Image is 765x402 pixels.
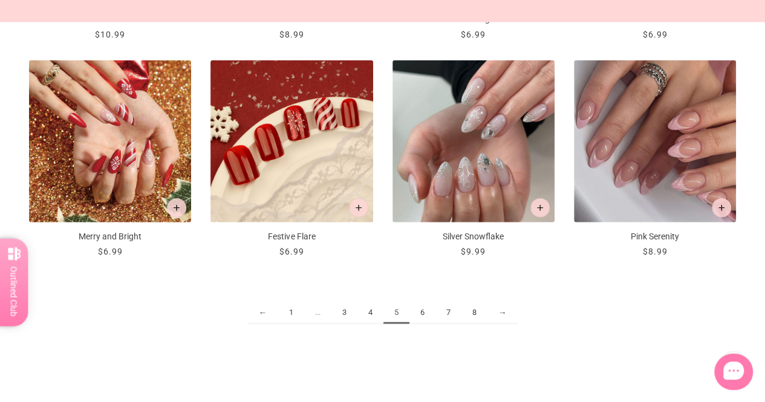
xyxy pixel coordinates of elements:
[530,198,550,218] button: Add to cart
[435,302,461,324] a: 7
[95,30,125,39] span: $10.99
[98,247,123,256] span: $6.99
[248,302,278,324] a: ←
[461,302,487,324] a: 8
[642,30,667,39] span: $6.99
[574,230,736,243] p: Pink Serenity
[461,247,486,256] span: $9.99
[210,230,373,243] p: Festive Flare
[642,247,667,256] span: $8.99
[409,302,435,324] a: 6
[278,302,304,324] a: 1
[392,60,555,258] a: Silver Snowflake
[487,302,518,324] a: →
[383,302,409,324] span: 5
[29,230,191,243] p: Merry and Bright
[461,30,486,39] span: $6.99
[392,230,555,243] p: Silver Snowflake
[574,60,736,258] a: Pink Serenity
[357,302,383,324] a: 4
[712,198,731,218] button: Add to cart
[279,30,304,39] span: $8.99
[304,302,331,324] span: ...
[331,302,357,324] a: 3
[279,247,304,256] span: $6.99
[210,60,373,258] a: Festive Flare
[29,60,191,258] a: Merry and Bright
[349,198,368,218] button: Add to cart
[167,198,186,218] button: Add to cart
